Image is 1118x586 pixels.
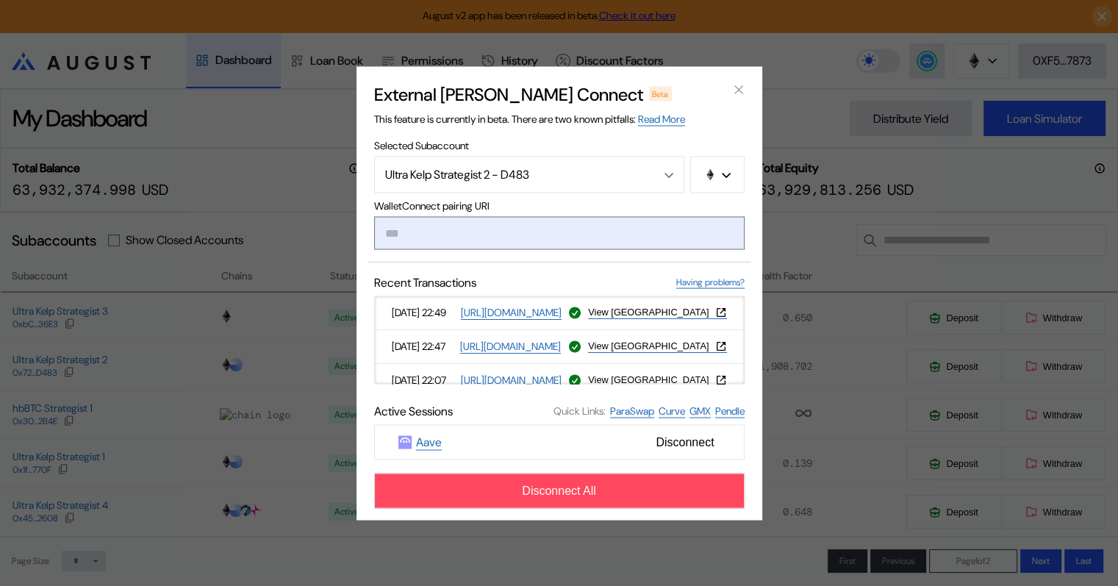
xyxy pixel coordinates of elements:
[650,429,720,454] span: Disconnect
[374,82,643,105] h2: External [PERSON_NAME] Connect
[374,199,745,212] span: WalletConnect pairing URI
[392,374,455,387] span: [DATE] 22:07
[727,78,750,101] button: close modal
[588,340,726,351] button: View [GEOGRAPHIC_DATA]
[374,274,476,290] span: Recent Transactions
[588,374,726,385] button: View [GEOGRAPHIC_DATA]
[374,403,453,418] span: Active Sessions
[461,305,562,319] a: [URL][DOMAIN_NAME]
[522,484,596,497] span: Disconnect All
[374,424,745,460] button: AaveAaveDisconnect
[374,138,745,151] span: Selected Subaccount
[461,373,562,387] a: [URL][DOMAIN_NAME]
[610,404,654,418] a: ParaSwap
[374,156,684,193] button: Open menu
[416,434,442,450] a: Aave
[715,404,745,418] a: Pendle
[676,276,745,288] a: Having problems?
[689,404,711,418] a: GMX
[690,156,745,193] button: chain logo
[398,435,412,449] img: Aave
[553,404,606,418] span: Quick Links:
[588,306,726,318] button: View [GEOGRAPHIC_DATA]
[659,404,685,418] a: Curve
[588,340,726,352] a: View [GEOGRAPHIC_DATA]
[460,339,561,353] a: [URL][DOMAIN_NAME]
[392,306,455,319] span: [DATE] 22:49
[704,168,716,180] img: chain logo
[649,86,673,101] div: Beta
[392,340,454,353] span: [DATE] 22:47
[374,112,685,126] span: This feature is currently in beta. There are two known pitfalls:
[588,374,726,386] a: View [GEOGRAPHIC_DATA]
[638,112,685,126] a: Read More
[374,473,745,508] button: Disconnect All
[385,167,642,182] div: Ultra Kelp Strategist 2 - D483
